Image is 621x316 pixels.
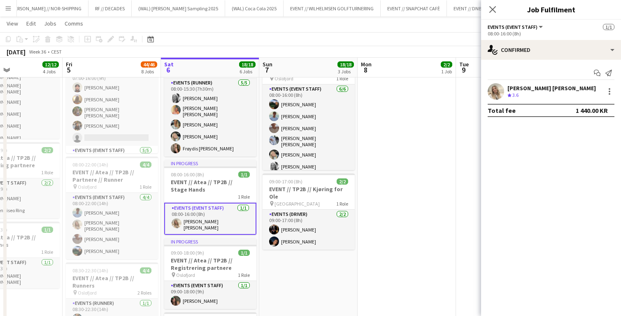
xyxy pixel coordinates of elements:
span: 08:00-22:00 (14h) [72,162,108,168]
span: 9 [458,65,469,75]
span: Mon [361,61,372,68]
div: 1 440.00 KR [576,106,608,115]
span: 44/46 [141,61,157,68]
div: Confirmed [481,40,621,60]
span: 08:00-16:00 (8h) [171,171,204,178]
app-card-role: Events (Driver)2/209:00-17:00 (8h)[PERSON_NAME][PERSON_NAME] [263,210,355,250]
button: EVENT // SNAPCHAT CAFÈ [381,0,447,16]
span: 1/1 [238,250,250,256]
span: View [7,20,18,27]
app-job-card: In progress09:00-18:00 (9h)1/1EVENT // Atea // TP2B // Registrering partnere Oslofjord1 RoleEvent... [164,238,256,309]
div: CEST [51,49,62,55]
div: [DATE] [7,48,26,56]
app-job-card: 08:00-16:00 (8h)6/6EVENT // Atea // TP2B // Partnere // Nedrigg Oslofjord1 RoleEvents (Event Staf... [263,48,355,170]
span: 08:30-22:30 (14h) [72,267,108,274]
h3: EVENT // Atea // TP2B // Runners [66,274,158,289]
span: Oslofjord [78,184,97,190]
span: Oslofjord [78,290,97,296]
app-job-card: 09:00-17:00 (8h)2/2EVENT // TP2B // Kjøring for Ole [GEOGRAPHIC_DATA]1 RoleEvents (Driver)2/209:0... [263,173,355,250]
span: 1 Role [238,194,250,200]
app-job-card: 07:00-16:00 (9h)9/10EVENT // Atea // TP2B // Veiviser Gardermoen Gardermoen2 RolesEvents (Event S... [66,31,158,153]
span: 1/1 [238,171,250,178]
span: 4/4 [140,162,151,168]
span: Oslofjord [176,272,195,278]
span: [GEOGRAPHIC_DATA] [274,201,320,207]
button: (WAL) [PERSON_NAME] Sampling 2025 [132,0,225,16]
button: EVENT // DNB // FESTIVALSOMMER 2025 [447,0,542,16]
span: 1/1 [603,24,614,30]
div: 1 Job [441,68,452,75]
a: View [3,18,21,29]
span: 5 [65,65,72,75]
h3: EVENT // TP2B // Kjøring for Ole [263,185,355,200]
span: 3.6 [512,92,519,98]
app-job-card: In progress08:00-16:00 (8h)1/1EVENT // Atea // TP2B // Stage Hands1 RoleEvents (Event Staff)1/108... [164,160,256,235]
span: 2 Roles [137,290,151,296]
span: 6 [163,65,174,75]
div: 08:00-16:00 (8h) [488,30,614,37]
h3: EVENT // Atea // TP2B // Stage Hands [164,178,256,193]
div: [PERSON_NAME] [PERSON_NAME] [507,84,596,92]
app-card-role: Events (Event Staff)1/108:00-16:00 (8h)[PERSON_NAME] [PERSON_NAME] [164,203,256,235]
span: 2/2 [441,61,452,68]
a: Edit [23,18,39,29]
span: 09:00-18:00 (9h) [171,250,204,256]
button: RF // DECADES [88,0,132,16]
span: 8 [360,65,372,75]
span: 09:00-17:00 (8h) [269,178,302,185]
span: 1/1 [42,227,53,233]
span: Comms [65,20,83,27]
span: 18/18 [239,61,256,68]
span: Fri [66,61,72,68]
app-card-role: Events (Runner)5/508:00-15:30 (7h30m)[PERSON_NAME][PERSON_NAME] [PERSON_NAME][PERSON_NAME][PERSON... [164,78,256,157]
span: 12/12 [42,61,59,68]
a: Comms [61,18,86,29]
app-job-card: 08:00-22:00 (14h)4/4EVENT // Atea // TP2B // Partnere // Runner Oslofjord1 RoleEvents (Event Staf... [66,157,158,259]
app-card-role: Events (Event Staff)5/5 [66,146,158,224]
a: Jobs [41,18,60,29]
h3: Job Fulfilment [481,4,621,15]
h3: EVENT // Atea // TP2B // Registrering partnere [164,257,256,272]
app-card-role: Events (Event Staff)6/608:00-16:00 (8h)[PERSON_NAME][PERSON_NAME][PERSON_NAME][PERSON_NAME] [PERS... [263,84,355,175]
span: 2/2 [337,178,348,185]
span: 18/18 [337,61,354,68]
span: 1 Role [41,169,53,176]
div: 6 Jobs [240,68,255,75]
div: In progress [164,238,256,245]
button: Events (Event Staff) [488,24,544,30]
div: 3 Jobs [338,68,354,75]
app-job-card: In progress08:00-15:30 (7h30m)5/5EVENT // Atea // TP2B // Runners Oslofjord1 RoleEvents (Runner)5... [164,35,256,157]
span: Sun [263,61,272,68]
button: EVENT // WILHELMSEN GOLFTURNERING [284,0,381,16]
div: 8 Jobs [141,68,157,75]
span: 4/4 [140,267,151,274]
h3: EVENT // Atea // TP2B // Partnere // Runner [66,169,158,183]
app-card-role: Events (Event Staff)4/408:00-22:00 (14h)[PERSON_NAME][PERSON_NAME] [PERSON_NAME][PERSON_NAME][PER... [66,193,158,259]
span: 1 Role [336,201,348,207]
span: Events (Event Staff) [488,24,537,30]
div: 4 Jobs [43,68,58,75]
span: Oslofjord [274,75,293,82]
span: Week 36 [27,49,48,55]
span: Sat [164,61,174,68]
span: 1 Role [336,75,348,82]
span: 2/2 [42,147,53,153]
span: 7 [261,65,272,75]
button: (WAL) Coca Cola 2025 [225,0,284,16]
span: 1 Role [140,184,151,190]
app-card-role: Events (Event Staff)9I2A4/507:00-16:00 (9h)[PERSON_NAME][PERSON_NAME][PERSON_NAME] [PERSON_NAME][... [66,68,158,146]
span: Edit [26,20,36,27]
div: Total fee [488,106,516,115]
app-card-role: Events (Event Staff)1/109:00-18:00 (9h)[PERSON_NAME] [164,281,256,309]
span: 1 Role [238,272,250,278]
span: Jobs [44,20,56,27]
span: 1 Role [41,249,53,255]
span: Tue [459,61,469,68]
